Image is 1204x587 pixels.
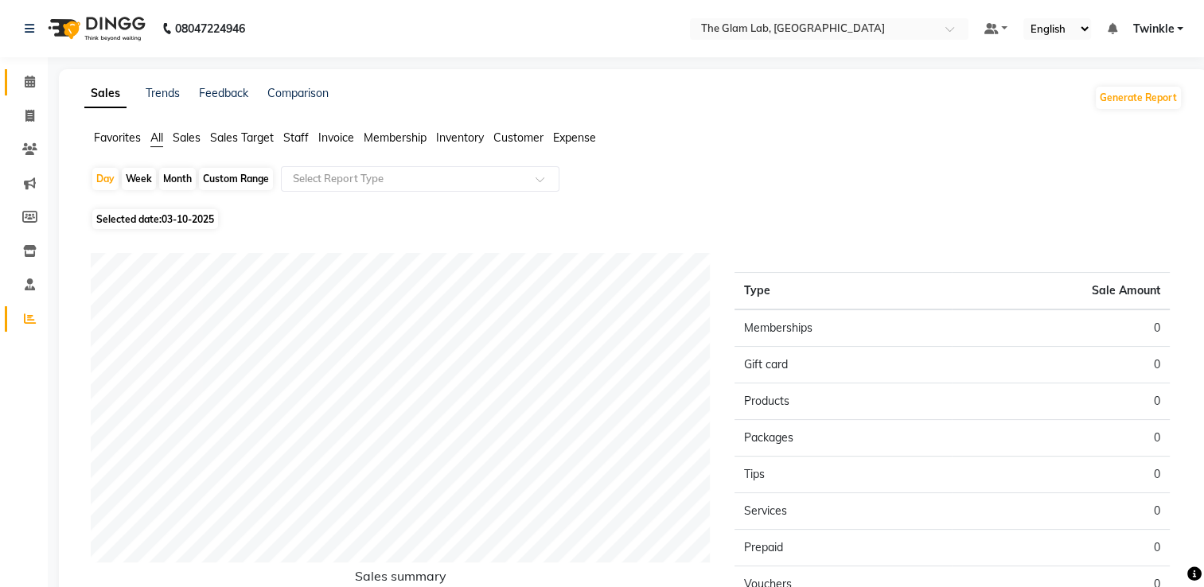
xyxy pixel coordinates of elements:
[162,213,214,225] span: 03-10-2025
[84,80,127,108] a: Sales
[734,347,953,383] td: Gift card
[267,86,329,100] a: Comparison
[493,130,544,145] span: Customer
[734,273,953,310] th: Type
[318,130,354,145] span: Invoice
[734,420,953,457] td: Packages
[92,168,119,190] div: Day
[1132,21,1174,37] span: Twinkle
[952,493,1170,530] td: 0
[41,6,150,51] img: logo
[92,209,218,229] span: Selected date:
[952,309,1170,347] td: 0
[94,130,141,145] span: Favorites
[734,383,953,420] td: Products
[283,130,309,145] span: Staff
[210,130,274,145] span: Sales Target
[952,457,1170,493] td: 0
[952,383,1170,420] td: 0
[199,168,273,190] div: Custom Range
[952,347,1170,383] td: 0
[952,530,1170,566] td: 0
[952,273,1170,310] th: Sale Amount
[734,309,953,347] td: Memberships
[199,86,248,100] a: Feedback
[553,130,596,145] span: Expense
[364,130,427,145] span: Membership
[175,6,245,51] b: 08047224946
[734,457,953,493] td: Tips
[173,130,201,145] span: Sales
[952,420,1170,457] td: 0
[734,493,953,530] td: Services
[1096,87,1181,109] button: Generate Report
[159,168,196,190] div: Month
[146,86,180,100] a: Trends
[734,530,953,566] td: Prepaid
[150,130,163,145] span: All
[122,168,156,190] div: Week
[436,130,484,145] span: Inventory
